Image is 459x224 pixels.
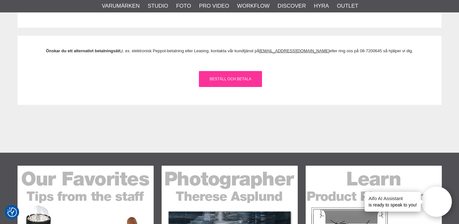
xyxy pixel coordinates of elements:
[237,2,270,10] a: Workflow
[337,2,358,10] a: Outlet
[102,2,140,10] a: Varumärken
[278,2,306,10] a: Discover
[7,206,17,218] button: Samtyckesinställningar
[365,192,421,212] div: is ready to speak to you!
[314,2,329,10] a: Hyra
[7,207,17,217] img: Revisit consent button
[259,48,329,53] a: [EMAIL_ADDRESS][DOMAIN_NAME]
[199,71,262,87] a: Beställ och Betala
[176,2,191,10] a: Foto
[33,48,426,54] p: t. ex. elektronisk Peppol-betalning eller Leasing, kontakta vår kundtjänst på eller ring oss på 0...
[368,195,417,202] h4: Aifo AI Assistant
[46,48,122,53] strong: Önskar du ett alternativt betalningsätt,
[148,2,168,10] a: Studio
[199,2,229,10] a: Pro Video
